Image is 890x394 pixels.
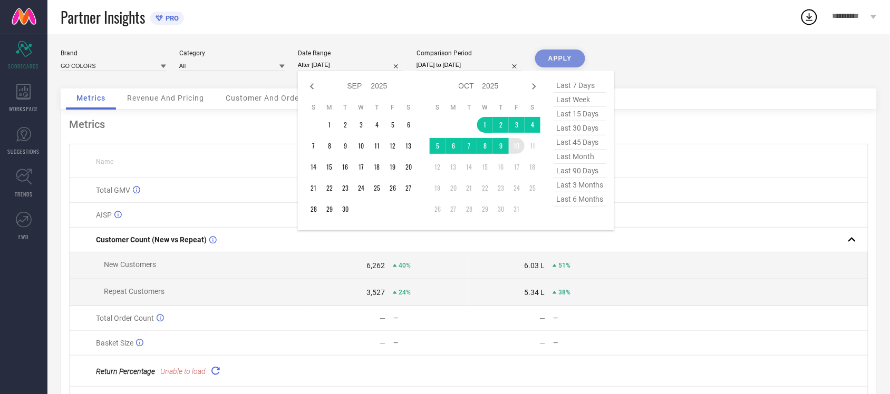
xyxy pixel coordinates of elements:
td: Mon Sep 08 2025 [322,138,337,154]
td: Tue Sep 23 2025 [337,180,353,196]
div: Next month [528,80,540,93]
td: Wed Sep 24 2025 [353,180,369,196]
td: Thu Oct 16 2025 [493,159,509,175]
th: Thursday [369,103,385,112]
div: Previous month [306,80,318,93]
span: 38% [558,289,570,296]
td: Fri Oct 17 2025 [509,159,525,175]
td: Wed Sep 10 2025 [353,138,369,154]
span: PRO [163,14,179,22]
td: Sat Sep 27 2025 [401,180,417,196]
th: Friday [385,103,401,112]
td: Fri Oct 10 2025 [509,138,525,154]
span: Basket Size [96,339,133,347]
td: Tue Sep 02 2025 [337,117,353,133]
span: last 7 days [554,78,606,93]
td: Fri Oct 03 2025 [509,117,525,133]
td: Sat Oct 18 2025 [525,159,540,175]
span: SUGGESTIONS [8,147,40,155]
div: 5.34 L [524,288,545,297]
td: Mon Sep 01 2025 [322,117,337,133]
div: — [380,339,385,347]
div: — [393,314,468,322]
td: Thu Oct 02 2025 [493,117,509,133]
td: Fri Sep 26 2025 [385,180,401,196]
th: Tuesday [337,103,353,112]
td: Sun Oct 19 2025 [430,180,446,196]
span: last month [554,150,606,164]
td: Mon Sep 22 2025 [322,180,337,196]
div: Brand [61,50,166,57]
span: last 15 days [554,107,606,121]
span: WORKSPACE [9,105,38,113]
th: Tuesday [461,103,477,112]
th: Sunday [430,103,446,112]
div: — [553,339,628,347]
input: Select date range [298,60,403,71]
span: Total Order Count [96,314,154,322]
th: Monday [446,103,461,112]
td: Sat Sep 06 2025 [401,117,417,133]
td: Tue Sep 16 2025 [337,159,353,175]
span: New Customers [104,260,156,269]
td: Tue Oct 28 2025 [461,201,477,217]
div: Reload "Return Percentage " [208,363,223,378]
span: Repeat Customers [104,287,165,295]
td: Sat Oct 11 2025 [525,138,540,154]
div: Comparison Period [417,50,522,57]
td: Thu Oct 23 2025 [493,180,509,196]
td: Wed Oct 08 2025 [477,138,493,154]
span: last 6 months [554,192,606,206]
span: AISP [96,211,112,219]
td: Wed Sep 17 2025 [353,159,369,175]
span: SCORECARDS [8,62,40,70]
th: Wednesday [477,103,493,112]
div: 6.03 L [524,261,545,270]
span: FWD [19,233,29,241]
span: Name [96,158,113,165]
td: Tue Oct 21 2025 [461,180,477,196]
td: Thu Oct 30 2025 [493,201,509,217]
td: Mon Sep 29 2025 [322,201,337,217]
td: Mon Oct 20 2025 [446,180,461,196]
td: Wed Oct 29 2025 [477,201,493,217]
span: last 3 months [554,178,606,192]
td: Thu Sep 18 2025 [369,159,385,175]
td: Tue Sep 09 2025 [337,138,353,154]
td: Mon Oct 13 2025 [446,159,461,175]
th: Thursday [493,103,509,112]
span: 40% [399,262,411,269]
td: Sun Sep 21 2025 [306,180,322,196]
div: 6,262 [366,261,385,270]
td: Thu Sep 11 2025 [369,138,385,154]
td: Sat Oct 25 2025 [525,180,540,196]
td: Sun Sep 28 2025 [306,201,322,217]
td: Tue Oct 14 2025 [461,159,477,175]
td: Wed Oct 15 2025 [477,159,493,175]
span: 24% [399,289,411,296]
td: Wed Sep 03 2025 [353,117,369,133]
td: Sun Sep 14 2025 [306,159,322,175]
td: Sat Sep 13 2025 [401,138,417,154]
td: Sun Oct 05 2025 [430,138,446,154]
td: Sun Oct 12 2025 [430,159,446,175]
span: last week [554,93,606,107]
td: Thu Sep 25 2025 [369,180,385,196]
span: Partner Insights [61,6,145,28]
span: Unable to load [160,367,206,376]
div: — [553,314,628,322]
span: Revenue And Pricing [127,94,204,102]
span: last 30 days [554,121,606,135]
div: — [393,339,468,347]
span: last 45 days [554,135,606,150]
span: Metrics [76,94,105,102]
td: Mon Sep 15 2025 [322,159,337,175]
span: Customer And Orders [226,94,306,102]
span: Customer Count (New vs Repeat) [96,235,207,244]
td: Fri Sep 05 2025 [385,117,401,133]
td: Thu Oct 09 2025 [493,138,509,154]
div: Category [179,50,285,57]
td: Sun Sep 07 2025 [306,138,322,154]
th: Monday [322,103,337,112]
div: — [539,339,545,347]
